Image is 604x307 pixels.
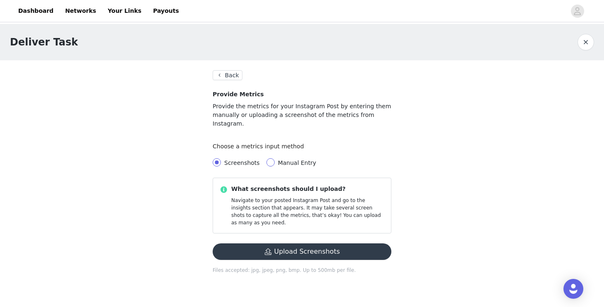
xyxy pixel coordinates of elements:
p: What screenshots should I upload? [231,185,384,193]
p: Files accepted: jpg, jpeg, png, bmp. Up to 500mb per file. [213,267,391,274]
button: Upload Screenshots [213,243,391,260]
div: Open Intercom Messenger [563,279,583,299]
label: Choose a metrics input method [213,143,308,150]
span: Upload Screenshots [213,249,391,255]
p: Provide the metrics for your Instagram Post by entering them manually or uploading a screenshot o... [213,102,391,128]
a: Dashboard [13,2,58,20]
div: avatar [573,5,581,18]
a: Payouts [148,2,184,20]
button: Back [213,70,242,80]
p: Navigate to your posted Instagram Post and go to the insights section that appears. It may take s... [231,197,384,226]
span: Screenshots [224,159,260,166]
h4: Provide Metrics [213,90,391,99]
h1: Deliver Task [10,35,78,50]
span: Manual Entry [278,159,316,166]
a: Your Links [103,2,146,20]
a: Networks [60,2,101,20]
